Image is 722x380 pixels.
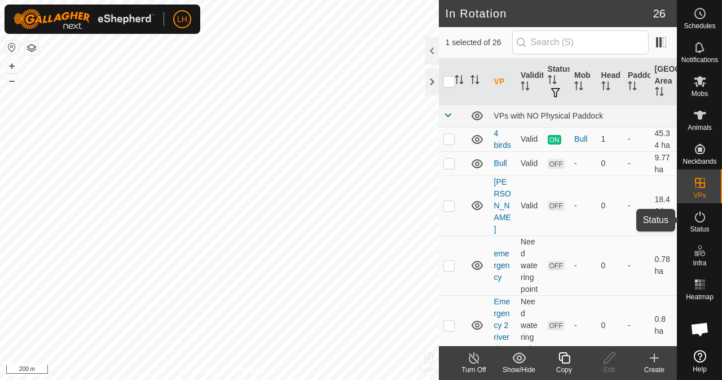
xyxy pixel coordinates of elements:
div: VPs with NO Physical Paddock [494,111,672,120]
td: - [623,127,650,151]
span: Help [693,366,707,373]
td: Valid [516,176,543,235]
div: - [574,158,592,169]
span: Heatmap [686,294,714,300]
a: Bull [494,159,507,168]
div: Edit [587,365,632,375]
button: – [5,74,19,88]
button: Map Layers [25,41,38,55]
a: [PERSON_NAME] [494,177,511,234]
h2: In Rotation [446,7,653,20]
td: - [623,295,650,355]
td: Need watering point [516,295,543,355]
td: Valid [516,151,543,176]
a: 4 birds [494,129,511,150]
div: Create [632,365,677,375]
td: 9.77 ha [650,151,677,176]
div: Copy [541,365,587,375]
button: + [5,59,19,73]
p-sorticon: Activate to sort [628,83,637,92]
div: - [574,260,592,272]
div: - [574,200,592,212]
td: - [623,235,650,295]
span: 26 [653,5,666,22]
td: 1 [597,127,623,151]
a: Emergency 2 river rise [494,297,510,353]
span: OFF [548,261,565,270]
th: Status [543,59,570,105]
td: 0 [597,235,623,295]
p-sorticon: Activate to sort [548,77,557,86]
td: 0.8 ha [650,295,677,355]
td: - [623,176,650,235]
td: 18.46 ha [650,176,677,235]
p-sorticon: Activate to sort [455,77,464,86]
td: 0 [597,295,623,355]
button: Reset Map [5,41,19,54]
span: ON [548,135,561,145]
span: Notifications [681,56,718,63]
span: Infra [693,260,706,267]
span: Animals [688,124,712,131]
a: emergency [494,249,510,282]
p-sorticon: Activate to sort [601,83,610,92]
td: Need watering point [516,235,543,295]
div: Show/Hide [496,365,541,375]
th: Paddock [623,59,650,105]
td: - [623,151,650,176]
span: OFF [548,159,565,169]
div: Bull [574,133,592,145]
th: Mob [570,59,596,105]
p-sorticon: Activate to sort [574,83,583,92]
span: Schedules [684,23,715,29]
span: Neckbands [683,158,716,165]
p-sorticon: Activate to sort [470,77,479,86]
a: Contact Us [230,365,263,375]
p-sorticon: Activate to sort [521,83,530,92]
td: 45.34 ha [650,127,677,151]
span: LH [177,14,187,25]
span: Status [690,226,709,233]
td: Valid [516,127,543,151]
input: Search (S) [512,30,649,54]
img: Gallagher Logo [14,9,155,29]
th: [GEOGRAPHIC_DATA] Area [650,59,677,105]
a: Open chat [683,312,717,346]
a: Privacy Policy [175,365,217,375]
span: 1 selected of 26 [446,37,512,49]
td: 0 [597,176,623,235]
th: Head [597,59,623,105]
span: OFF [548,201,565,211]
th: VP [490,59,516,105]
div: Turn Off [451,365,496,375]
a: Help [677,346,722,377]
td: 0 [597,151,623,176]
th: Validity [516,59,543,105]
div: - [574,320,592,331]
span: Mobs [692,90,708,97]
td: 0.78 ha [650,235,677,295]
span: VPs [693,192,706,199]
span: OFF [548,321,565,330]
p-sorticon: Activate to sort [655,89,664,98]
